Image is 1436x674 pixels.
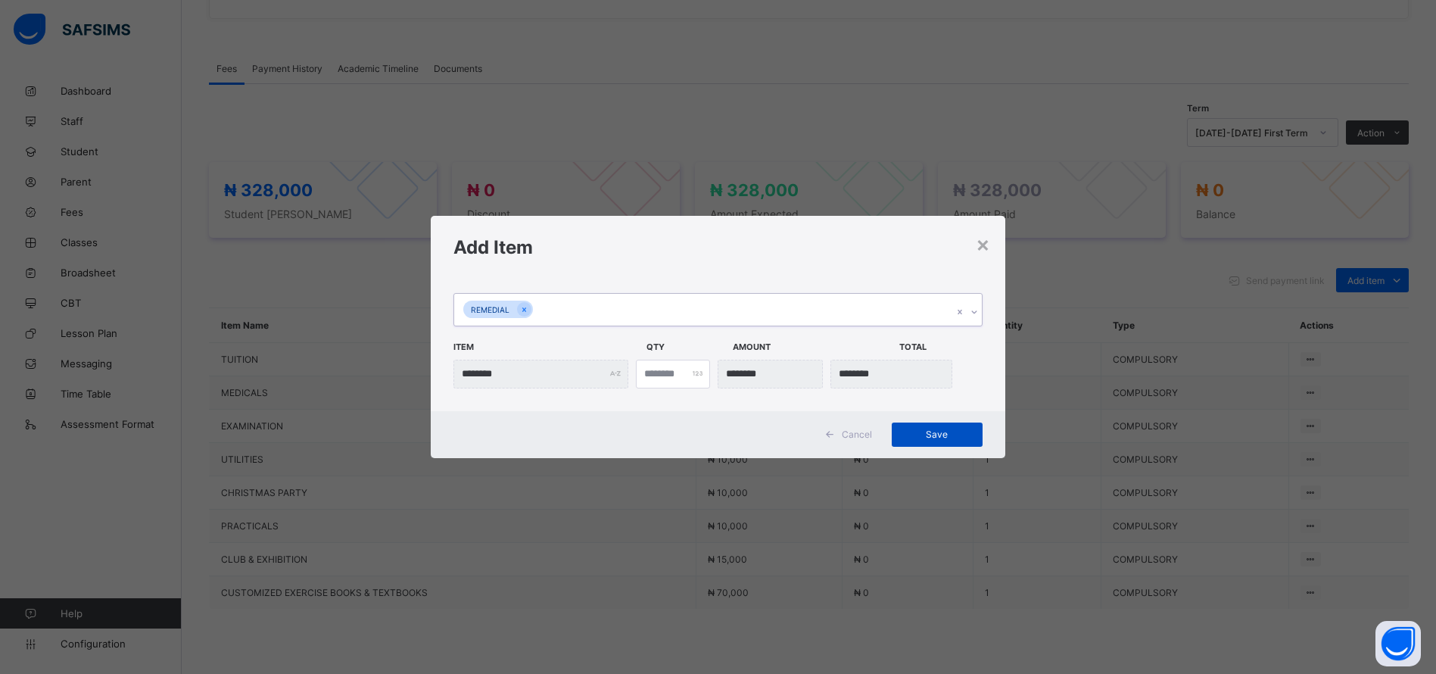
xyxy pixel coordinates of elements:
h1: Add Item [453,236,983,258]
button: Open asap [1375,621,1421,666]
span: Item [453,334,639,360]
span: Save [903,429,971,440]
span: Qty [646,334,726,360]
div: × [976,231,990,257]
span: Amount [733,334,892,360]
span: Total [899,334,979,360]
div: REMEDIAL [463,301,517,318]
span: Cancel [842,429,872,440]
